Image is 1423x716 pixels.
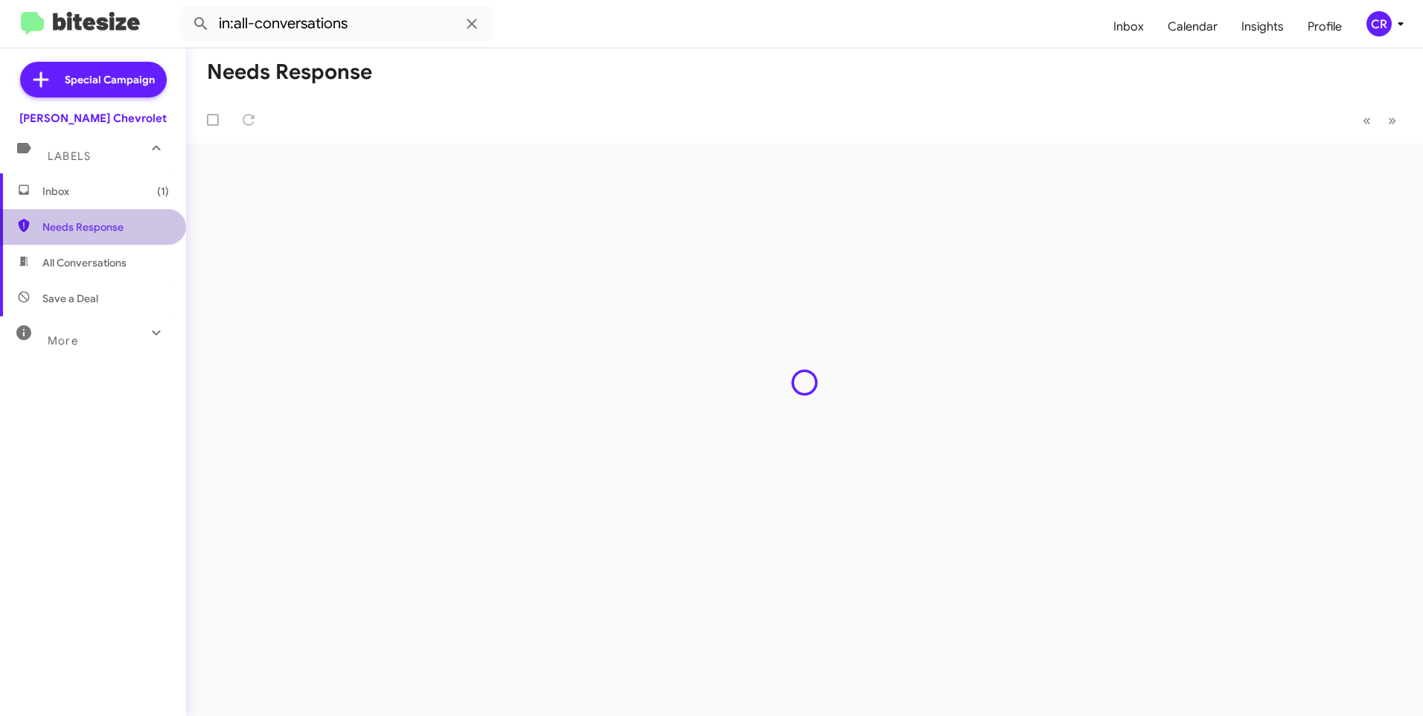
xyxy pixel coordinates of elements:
[157,184,169,199] span: (1)
[48,150,91,163] span: Labels
[65,72,155,87] span: Special Campaign
[42,291,98,306] span: Save a Deal
[19,111,167,126] div: [PERSON_NAME] Chevrolet
[1363,111,1371,130] span: «
[1229,5,1296,48] a: Insights
[1296,5,1354,48] a: Profile
[1366,11,1392,36] div: CR
[1354,105,1380,135] button: Previous
[1388,111,1396,130] span: »
[1355,105,1405,135] nav: Page navigation example
[1379,105,1405,135] button: Next
[48,334,78,348] span: More
[1354,11,1407,36] button: CR
[42,220,169,234] span: Needs Response
[207,60,372,84] h1: Needs Response
[1156,5,1229,48] a: Calendar
[20,62,167,98] a: Special Campaign
[42,184,169,199] span: Inbox
[1101,5,1156,48] a: Inbox
[180,6,493,42] input: Search
[42,255,127,270] span: All Conversations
